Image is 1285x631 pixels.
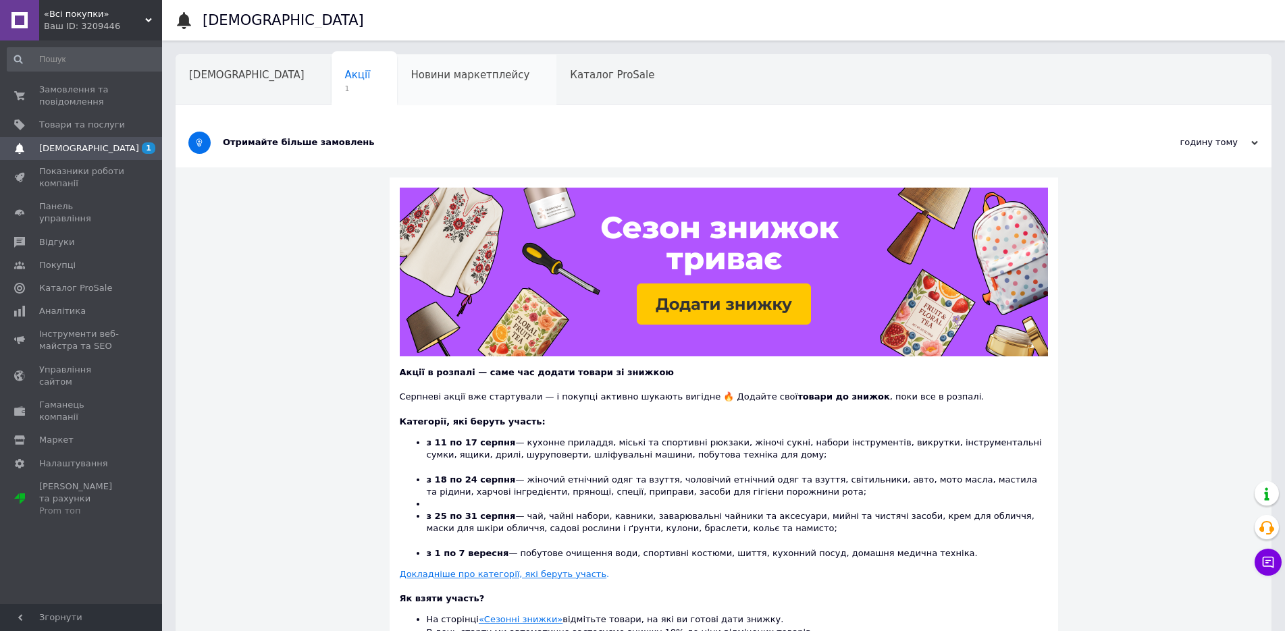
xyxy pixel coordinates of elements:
[39,142,139,155] span: [DEMOGRAPHIC_DATA]
[1123,136,1258,148] div: годину тому
[400,379,1048,403] div: Серпневі акції вже стартували — і покупці активно шукають вигідне 🔥 Додайте свої , поки все в роз...
[427,437,1048,474] li: — кухонне приладдя, міські та спортивні рюкзаки, жіночі сукні, набори інструментів, викрутки, інс...
[345,69,371,81] span: Акції
[427,474,1048,498] li: — жіночий етнічний одяг та взуття, чоловічий етнічний одяг та взуття, світильники, авто, мото мас...
[44,8,145,20] span: «Всі покупки»
[427,613,1048,626] li: На сторінці відмітьте товари, на які ви готові дати знижку.
[427,510,1048,547] li: — чай, чайні набори, кавники, заварювальні чайники та аксесуари, мийні та чистячі засоби, крем дл...
[39,84,125,108] span: Замовлення та повідомлення
[39,200,125,225] span: Панель управління
[44,20,162,32] div: Ваш ID: 3209446
[39,259,76,271] span: Покупці
[400,593,485,603] b: Як взяти участь?
[570,69,654,81] span: Каталог ProSale
[223,136,1123,148] div: Отримайте більше замовлень
[39,165,125,190] span: Показники роботи компанії
[39,119,125,131] span: Товари та послуги
[400,569,607,579] u: Докладніше про категорії, які беруть участь
[411,69,529,81] span: Новини маркетплейсу
[427,548,509,558] b: з 1 по 7 вересня
[203,12,364,28] h1: [DEMOGRAPHIC_DATA]
[39,282,112,294] span: Каталог ProSale
[39,399,125,423] span: Гаманець компанії
[39,481,125,518] span: [PERSON_NAME] та рахунки
[427,547,1048,559] li: — побутове очищення води, спортивні костюми, шиття, кухонний посуд, домашня медична техніка.
[400,416,546,427] b: Категорії, які беруть участь:
[479,614,562,624] a: «Сезонні знижки»
[427,437,516,447] b: з 11 по 17 серпня
[39,434,74,446] span: Маркет
[39,328,125,352] span: Інструменти веб-майстра та SEO
[39,364,125,388] span: Управління сайтом
[189,69,305,81] span: [DEMOGRAPHIC_DATA]
[427,511,516,521] b: з 25 по 31 серпня
[39,458,108,470] span: Налаштування
[7,47,167,72] input: Пошук
[39,505,125,517] div: Prom топ
[400,569,610,579] a: Докладніше про категорії, які беруть участь.
[427,474,516,485] b: з 18 по 24 серпня
[142,142,155,154] span: 1
[39,305,86,317] span: Аналітика
[797,391,890,402] b: товари до знижок
[1255,549,1282,576] button: Чат з покупцем
[345,84,371,94] span: 1
[400,367,674,377] b: Акції в розпалі — саме час додати товари зі знижкою
[39,236,74,248] span: Відгуки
